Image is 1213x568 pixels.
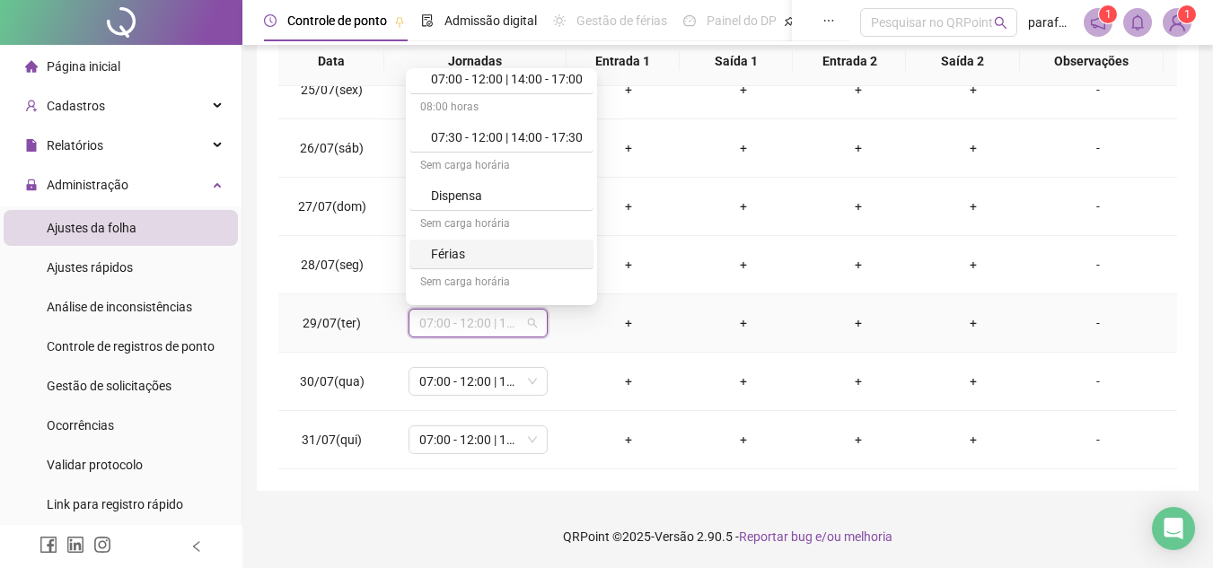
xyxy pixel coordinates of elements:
span: 28/07(seg) [301,258,364,272]
div: - [1045,255,1151,275]
div: + [815,430,901,450]
div: + [930,371,1016,391]
div: Férias [431,244,583,264]
span: file-done [421,14,434,27]
div: Sem carga horária [409,153,593,181]
span: pushpin [394,16,405,27]
div: Folga [409,298,593,328]
div: + [815,255,901,275]
span: Controle de registros de ponto [47,339,215,354]
span: Ajustes da folha [47,221,136,235]
footer: QRPoint © 2025 - 2.90.5 - [242,505,1213,568]
div: 07:00 - 12:00 | 14:00 - 17:00 [431,69,583,89]
th: Data [278,37,384,86]
span: Gestão de solicitações [47,379,171,393]
div: 07:30 - 12:00 | 14:00 - 17:30 [431,127,583,147]
th: Entrada 1 [567,37,680,86]
span: facebook [40,536,57,554]
div: + [585,371,672,391]
span: Controle de ponto [287,13,387,28]
div: + [700,138,787,158]
div: + [585,197,672,216]
span: lock [25,179,38,191]
span: Ajustes rápidos [47,260,133,275]
div: - [1045,430,1151,450]
sup: Atualize o seu contato no menu Meus Dados [1178,5,1196,23]
div: + [930,197,1016,216]
div: + [815,371,901,391]
div: + [700,313,787,333]
span: Validar protocolo [47,458,143,472]
div: - [1045,80,1151,100]
div: - [1045,313,1151,333]
span: 07:00 - 12:00 | 14:00 - 17:00 [419,310,537,336]
div: + [815,313,901,333]
span: home [25,60,38,73]
span: 1 [1184,8,1191,21]
div: 07:00 - 12:00 | 14:00 - 17:00 [409,65,593,94]
div: + [700,430,787,450]
div: + [585,138,672,158]
div: Open Intercom Messenger [1152,507,1195,550]
div: + [815,138,901,158]
div: - [1045,138,1151,158]
span: Página inicial [47,59,120,74]
span: Relatórios [47,138,103,153]
span: 26/07(sáb) [300,141,364,155]
div: Dispensa [409,181,593,211]
th: Saída 2 [906,37,1019,86]
span: 31/07(qui) [302,433,362,447]
span: 07:00 - 12:00 | 14:00 - 17:00 [419,426,537,453]
span: Versão [655,529,694,544]
div: + [585,80,672,100]
span: 07:00 - 12:00 | 14:00 - 17:00 [419,368,537,395]
span: Link para registro rápido [47,497,183,511]
div: + [930,313,1016,333]
th: Saída 1 [680,37,793,86]
div: Dispensa [431,186,583,205]
img: 88690 [1164,9,1191,36]
span: Reportar bug e/ou melhoria [739,529,892,544]
span: 27/07(dom) [298,199,366,214]
span: Administração [47,178,128,192]
span: 25/07(sex) [301,83,363,97]
div: Sem carga horária [409,211,593,240]
span: linkedin [66,536,84,554]
div: Férias [409,240,593,269]
span: search [994,16,1007,30]
div: - [1045,371,1151,391]
div: + [585,430,672,450]
span: 1 [1105,8,1112,21]
span: instagram [93,536,111,554]
th: Entrada 2 [793,37,906,86]
div: + [700,255,787,275]
sup: 1 [1099,5,1117,23]
div: + [585,255,672,275]
div: + [700,80,787,100]
span: pushpin [784,16,795,27]
span: Cadastros [47,99,105,113]
th: Jornadas [384,37,567,86]
span: user-add [25,100,38,112]
div: + [930,430,1016,450]
span: 30/07(qua) [300,374,365,389]
span: bell [1129,14,1146,31]
span: parafusao [1028,13,1073,32]
div: Sem carga horária [409,269,593,298]
div: + [815,80,901,100]
span: Observações [1034,51,1149,71]
span: file [25,139,38,152]
div: + [815,197,901,216]
div: + [700,197,787,216]
div: + [700,371,787,391]
div: - [1045,197,1151,216]
div: + [585,313,672,333]
div: + [930,138,1016,158]
div: + [930,255,1016,275]
span: Ocorrências [47,418,114,433]
div: + [930,80,1016,100]
span: ellipsis [822,14,835,27]
span: 29/07(ter) [303,316,361,330]
span: clock-circle [264,14,277,27]
span: Análise de inconsistências [47,300,192,314]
